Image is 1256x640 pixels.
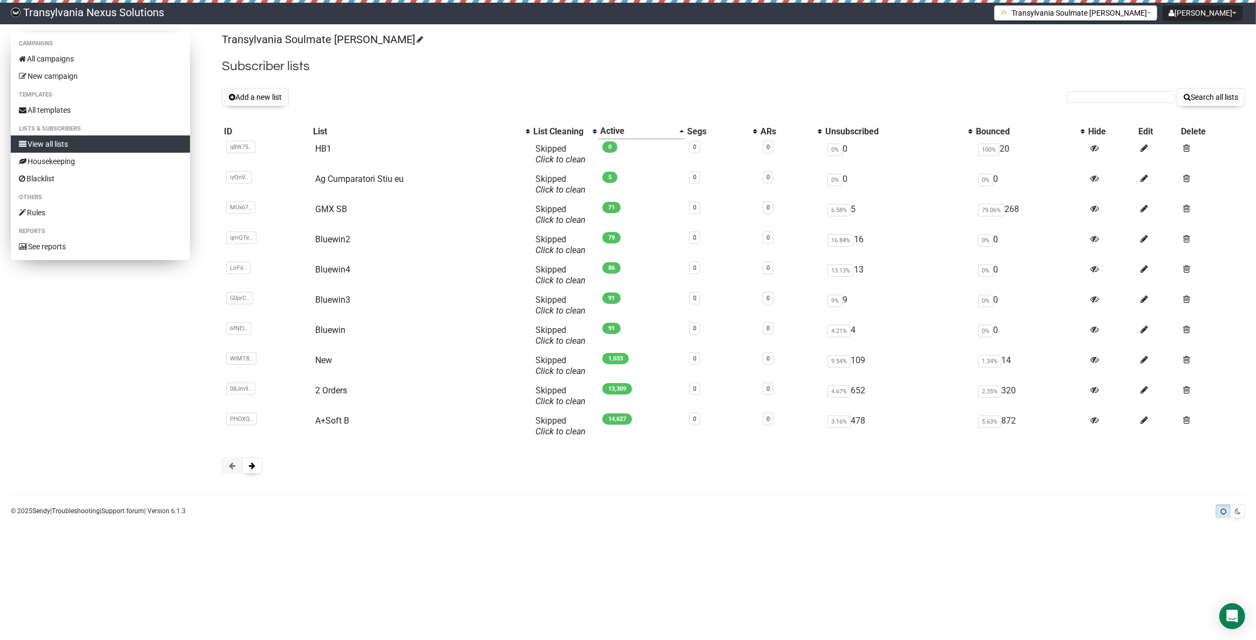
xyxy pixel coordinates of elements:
span: 13,309 [602,383,632,394]
span: Skipped [535,264,586,285]
span: 0% [827,174,843,186]
a: 0 [766,234,770,241]
img: 1.png [1000,8,1009,17]
a: All templates [11,101,190,119]
td: 652 [823,381,974,411]
button: Transylvania Soulmate [PERSON_NAME] [994,5,1157,21]
span: 100% [978,144,1000,156]
span: Skipped [535,385,586,406]
a: 0 [693,355,696,362]
span: Skipped [535,204,586,225]
td: 20 [974,139,1086,169]
li: Templates [11,88,190,101]
td: 109 [823,351,974,381]
td: 0 [823,169,974,200]
span: 91 [602,292,621,304]
span: 0% [827,144,843,156]
span: 5.63% [978,416,1001,428]
span: Skipped [535,325,586,346]
div: ARs [761,126,812,137]
td: 5 [823,200,974,230]
a: View all lists [11,135,190,153]
a: Click to clean [535,185,586,195]
a: 0 [766,385,770,392]
a: Click to clean [535,305,586,316]
span: 08Jm9.. [226,383,255,395]
li: Lists & subscribers [11,122,190,135]
span: 79 [602,232,621,243]
img: 586cc6b7d8bc403f0c61b981d947c989 [11,8,21,17]
span: 16.84% [827,234,854,247]
a: 0 [693,385,696,392]
a: New [315,355,332,365]
span: 0% [978,234,993,247]
td: 0 [974,230,1086,260]
a: 0 [693,325,696,332]
button: Search all lists [1177,88,1245,106]
span: MUx67.. [226,201,255,214]
a: Sendy [32,507,50,515]
span: 6fNEI.. [226,322,252,335]
div: Delete [1182,126,1243,137]
p: © 2025 | | | Version 6.1.3 [11,505,186,517]
th: Bounced: No sort applied, activate to apply an ascending sort [974,124,1086,139]
td: 4 [823,321,974,351]
a: Click to clean [535,396,586,406]
span: 1,033 [602,353,629,364]
a: 0 [693,204,696,211]
div: Active [600,126,674,137]
th: Active: Ascending sort applied, activate to apply a descending sort [598,124,685,139]
div: Segs [687,126,748,137]
a: All campaigns [11,50,190,67]
a: Bluewin4 [315,264,350,275]
div: Hide [1088,126,1134,137]
span: Skipped [535,174,586,195]
a: 0 [693,416,696,423]
div: List Cleaning [533,126,587,137]
li: Others [11,191,190,204]
span: G0prC.. [226,292,253,304]
th: ID: No sort applied, sorting is disabled [222,124,311,139]
span: 2.35% [978,385,1001,398]
span: Skipped [535,234,586,255]
a: Click to clean [535,366,586,376]
a: 2 Orders [315,385,347,396]
td: 0 [974,290,1086,321]
a: Click to clean [535,275,586,285]
a: 0 [766,416,770,423]
span: 86 [602,262,621,274]
span: WlMT8.. [226,352,256,365]
span: 0 [602,141,617,153]
td: 0 [974,321,1086,351]
span: 5 [602,172,617,183]
div: ID [224,126,309,137]
a: New campaign [11,67,190,85]
span: qmQTe.. [226,232,256,244]
a: Ag Cumparatori Stiu eu [315,174,404,184]
span: Skipped [535,416,586,437]
span: 3.16% [827,416,851,428]
span: 71 [602,202,621,213]
td: 478 [823,411,974,441]
a: 0 [766,174,770,181]
th: ARs: No sort applied, activate to apply an ascending sort [758,124,823,139]
a: 0 [766,355,770,362]
li: Campaigns [11,37,190,50]
div: Edit [1138,126,1177,137]
a: Transylvania Soulmate [PERSON_NAME] [222,33,422,46]
a: Bluewin3 [315,295,350,305]
th: Delete: No sort applied, sorting is disabled [1179,124,1245,139]
span: 13.13% [827,264,854,277]
th: List: No sort applied, activate to apply an ascending sort [311,124,531,139]
a: Rules [11,204,190,221]
button: Add a new list [222,88,289,106]
td: 0 [974,260,1086,290]
span: Skipped [535,295,586,316]
a: 0 [766,204,770,211]
td: 872 [974,411,1086,441]
span: 4.67% [827,385,851,398]
span: 79.06% [978,204,1004,216]
a: 0 [693,144,696,151]
td: 0 [974,169,1086,200]
span: Skipped [535,355,586,376]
